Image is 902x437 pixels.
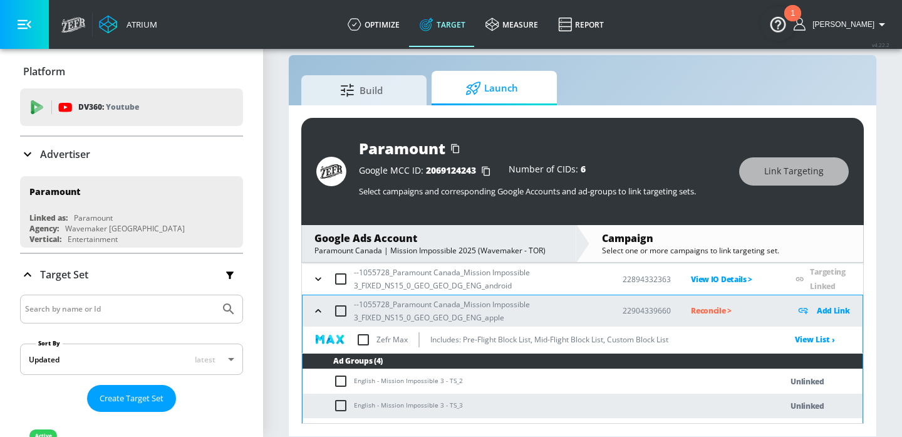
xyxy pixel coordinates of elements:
div: Linked as: [29,213,68,223]
div: ParamountLinked as:ParamountAgency:Wavemaker [GEOGRAPHIC_DATA]Vertical:Entertainment [20,176,243,248]
span: latest [195,354,215,365]
div: Paramount [359,138,445,159]
th: Ad Groups (4) [303,354,863,369]
a: Report [548,2,614,47]
span: login as: eugenia.kim@zefr.com [807,20,874,29]
a: measure [475,2,548,47]
span: Launch [444,73,539,103]
div: Platform [20,54,243,89]
p: Add Link [817,303,850,318]
div: Wavemaker [GEOGRAPHIC_DATA] [65,223,185,234]
span: Create Target Set [100,391,163,406]
input: Search by name or Id [25,301,215,317]
div: Atrium [122,19,157,30]
div: Campaign [602,231,851,245]
p: Zefr Max [376,333,408,346]
button: Create Target Set [87,385,176,412]
p: Platform [23,65,65,78]
div: Advertiser [20,137,243,172]
div: Target Set [20,254,243,295]
div: Paramount [74,213,113,223]
span: Build [314,75,409,105]
a: View List › [795,334,835,345]
p: Select campaigns and corresponding Google Accounts and ad-groups to link targeting sets. [359,186,727,197]
a: optimize [338,2,410,47]
div: Entertainment [68,234,118,245]
div: Number of CIDs: [509,165,586,177]
div: Vertical: [29,234,61,245]
label: Sort By [36,339,63,347]
p: Unlinked [791,374,824,389]
p: DV360: [78,100,139,114]
div: Updated [29,354,60,365]
span: 2069124243 [426,164,476,176]
a: Atrium [99,15,157,34]
div: 1 [791,13,795,29]
p: Advertiser [40,147,90,161]
div: Paramount Canada | Mission Impossible 2025 (Wavemaker - TOR) [314,245,563,256]
p: Includes: Pre-Flight Block List, Mid-Flight Block List, Custom Block List [430,333,668,346]
div: Google Ads AccountParamount Canada | Mission Impossible 2025 (Wavemaker - TOR) [302,225,576,262]
button: [PERSON_NAME] [794,17,889,32]
div: Add Link [796,303,863,318]
td: English - Mission Impossible 3 - TS_3 [303,394,756,418]
p: Youtube [106,100,139,113]
p: Target Set [40,268,88,282]
p: 22904339660 [623,304,671,317]
p: View IO Details > [691,272,775,287]
div: Paramount [29,186,80,197]
button: Open Resource Center, 1 new notification [760,6,796,41]
p: --1055728_Paramount Canada_Mission Impossible 3_FIXED_NS15_0_GEO_GEO_DG_ENG_android [354,266,603,292]
span: v 4.22.2 [872,41,889,48]
div: Select one or more campaigns to link targeting set. [602,245,851,256]
div: Google Ads Account [314,231,563,245]
a: Target [410,2,475,47]
span: 6 [581,163,586,175]
p: --1055728_Paramount Canada_Mission Impossible 3_FIXED_NS15_0_GEO_GEO_DG_ENG_apple [354,298,603,324]
td: English - Mission Impossible 3 - TS_2 [303,369,756,394]
p: Unlinked [791,399,824,413]
p: Reconcile > [691,303,775,318]
p: 22894332363 [623,273,671,286]
a: Targeting Linked [810,266,845,292]
div: Agency: [29,223,59,234]
div: DV360: Youtube [20,88,243,126]
div: Google MCC ID: [359,165,496,177]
